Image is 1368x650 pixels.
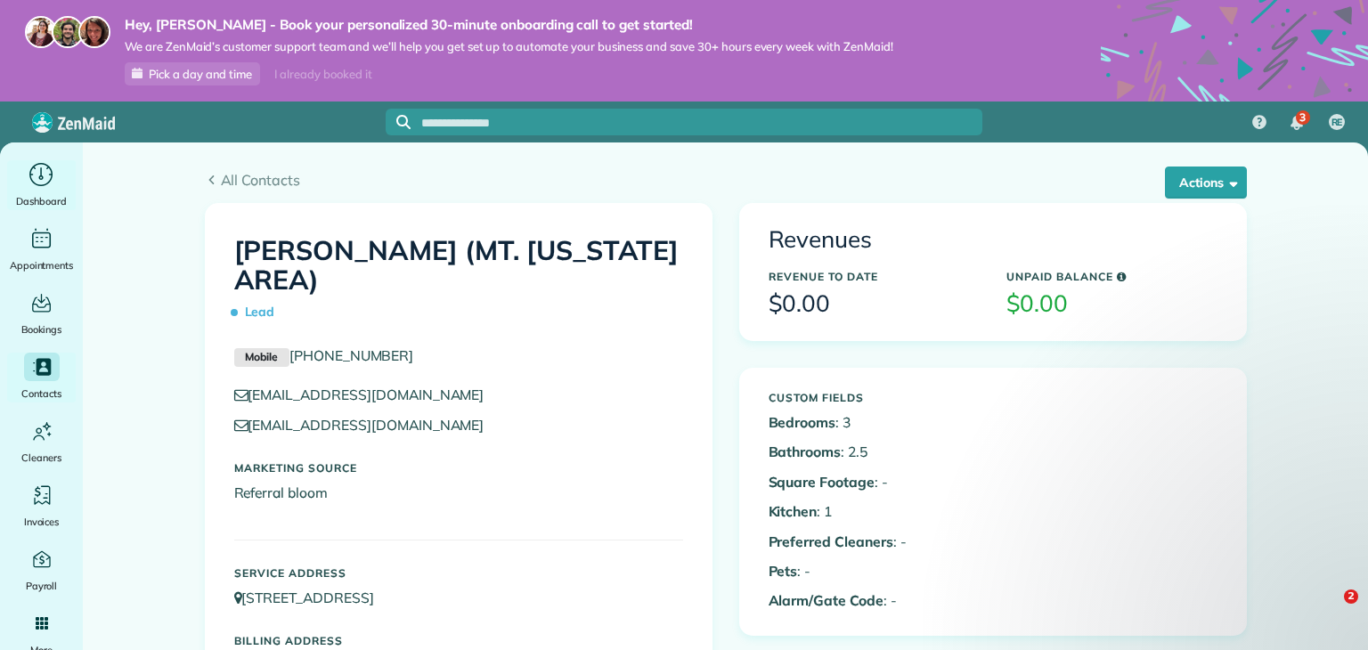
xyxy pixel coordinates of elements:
p: Referral bloom [234,483,683,503]
p: : 2.5 [769,442,980,462]
iframe: Intercom live chat [1307,589,1350,632]
span: Cleaners [21,449,61,467]
span: Lead [234,297,282,328]
span: Payroll [26,577,58,595]
b: Bedrooms [769,413,836,431]
h3: Revenues [769,227,1217,253]
a: Payroll [7,545,76,595]
b: Preferred Cleaners [769,532,893,550]
a: Contacts [7,353,76,402]
span: Bookings [21,321,62,338]
a: Dashboard [7,160,76,210]
h5: Marketing Source [234,462,683,474]
a: [EMAIL_ADDRESS][DOMAIN_NAME] [234,386,501,403]
span: Invoices [24,513,60,531]
button: Focus search [386,115,411,129]
a: Mobile[PHONE_NUMBER] [234,346,414,364]
p: : - [769,532,980,552]
small: Mobile [234,348,289,368]
img: michelle-19f622bdf1676172e81f8f8fba1fb50e276960ebfe0243fe18214015130c80e4.jpg [78,16,110,48]
span: 2 [1344,589,1358,604]
h5: Revenue to Date [769,271,980,282]
h5: Unpaid Balance [1006,271,1217,282]
a: Invoices [7,481,76,531]
span: Contacts [21,385,61,402]
div: I already booked it [264,63,382,85]
nav: Main [1238,102,1368,142]
b: Alarm/Gate Code [769,591,883,609]
p: : 1 [769,501,980,522]
svg: Focus search [396,115,411,129]
b: Square Footage [769,473,875,491]
b: Pets [769,562,798,580]
span: All Contacts [221,169,1247,191]
p: : - [769,590,980,611]
h3: $0.00 [1006,291,1217,317]
a: [EMAIL_ADDRESS][DOMAIN_NAME] [234,416,501,434]
p: : - [769,561,980,581]
span: Appointments [10,256,74,274]
span: Dashboard [16,192,67,210]
img: jorge-587dff0eeaa6aab1f244e6dc62b8924c3b6ad411094392a53c71c6c4a576187d.jpg [52,16,84,48]
a: Appointments [7,224,76,274]
p: : 3 [769,412,980,433]
b: Kitchen [769,502,818,520]
span: Pick a day and time [149,67,252,81]
img: maria-72a9807cf96188c08ef61303f053569d2e2a8a1cde33d635c8a3ac13582a053d.jpg [25,16,57,48]
h5: Service Address [234,567,683,579]
h1: [PERSON_NAME] (MT. [US_STATE] AREA) [234,236,683,328]
strong: Hey, [PERSON_NAME] - Book your personalized 30-minute onboarding call to get started! [125,16,893,34]
button: Actions [1165,167,1247,199]
span: 3 [1299,110,1306,125]
div: 3 unread notifications [1278,103,1315,142]
a: Cleaners [7,417,76,467]
b: Bathrooms [769,443,842,460]
span: RE [1331,116,1343,130]
h3: $0.00 [769,291,980,317]
a: [STREET_ADDRESS] [234,589,391,606]
p: : - [769,472,980,492]
a: All Contacts [205,169,1247,191]
a: Bookings [7,288,76,338]
span: We are ZenMaid’s customer support team and we’ll help you get set up to automate your business an... [125,39,893,54]
a: Pick a day and time [125,62,260,85]
h5: Billing Address [234,635,683,646]
h5: Custom Fields [769,392,980,403]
